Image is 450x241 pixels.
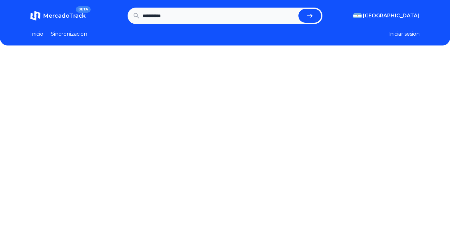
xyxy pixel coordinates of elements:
a: Inicio [30,30,43,38]
a: MercadoTrackBETA [30,11,86,21]
span: BETA [76,6,91,13]
span: [GEOGRAPHIC_DATA] [363,12,420,20]
button: [GEOGRAPHIC_DATA] [353,12,420,20]
img: Argentina [353,13,362,18]
img: MercadoTrack [30,11,40,21]
span: MercadoTrack [43,12,86,19]
button: Iniciar sesion [388,30,420,38]
a: Sincronizacion [51,30,87,38]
